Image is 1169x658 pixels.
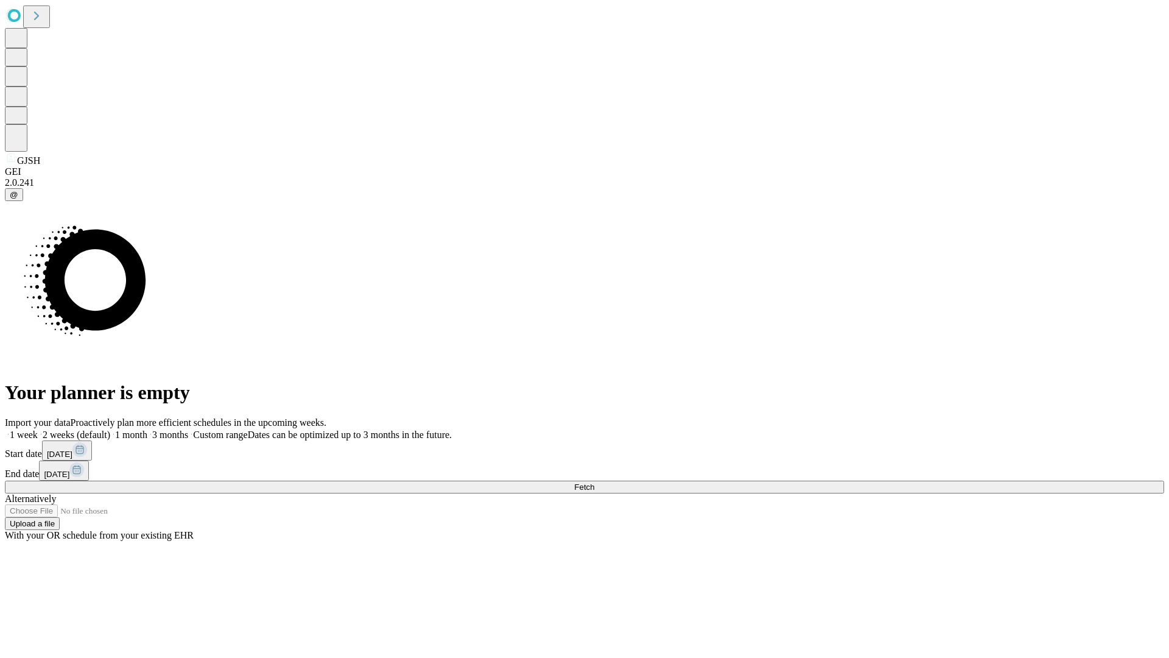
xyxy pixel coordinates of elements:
span: Import your data [5,417,71,428]
span: Alternatively [5,493,56,504]
span: Proactively plan more efficient schedules in the upcoming weeks. [71,417,326,428]
button: @ [5,188,23,201]
div: 2.0.241 [5,177,1164,188]
span: [DATE] [44,470,69,479]
button: [DATE] [39,461,89,481]
span: Fetch [574,483,594,492]
div: End date [5,461,1164,481]
span: 1 week [10,430,38,440]
button: [DATE] [42,440,92,461]
span: Custom range [193,430,247,440]
span: 3 months [152,430,188,440]
span: @ [10,190,18,199]
span: Dates can be optimized up to 3 months in the future. [248,430,452,440]
button: Upload a file [5,517,60,530]
span: GJSH [17,155,40,166]
span: 2 weeks (default) [43,430,110,440]
h1: Your planner is empty [5,381,1164,404]
span: [DATE] [47,450,72,459]
span: With your OR schedule from your existing EHR [5,530,194,540]
button: Fetch [5,481,1164,493]
div: Start date [5,440,1164,461]
div: GEI [5,166,1164,177]
span: 1 month [115,430,147,440]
